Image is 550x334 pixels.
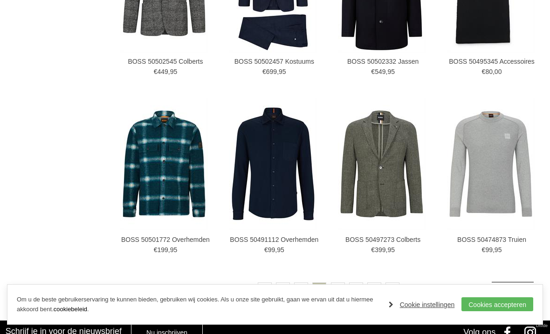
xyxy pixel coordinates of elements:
span: 95 [387,68,395,75]
a: 5 [349,282,363,296]
a: 6 [367,282,381,296]
a: BOSS 50502457 Kostuums [227,57,321,66]
a: 4 [331,282,345,296]
span: € [154,246,158,254]
a: 3 [312,282,326,296]
span: 95 [277,246,284,254]
span: 95 [279,68,286,75]
a: 1 [276,282,290,296]
span: € [264,246,268,254]
a: BOSS 50497273 Colberts [336,235,430,244]
span: 95 [387,246,395,254]
a: Terug naar boven [492,282,534,324]
span: € [482,246,486,254]
img: BOSS 50501772 Overhemden [120,98,208,230]
a: Cookie instellingen [389,298,455,312]
a: BOSS 50491112 Overhemden [227,235,321,244]
span: 00 [495,68,502,75]
span: 449 [157,68,168,75]
span: 99 [485,246,493,254]
img: BOSS 50491112 Overhemden [229,98,317,230]
a: BOSS 50502332 Jassen [336,57,430,66]
span: , [277,68,279,75]
span: 199 [157,246,168,254]
a: BOSS 50474873 Truien [445,235,539,244]
span: 95 [170,246,178,254]
a: BOSS 50495345 Accessoires [445,57,539,66]
span: , [493,246,495,254]
span: , [168,68,170,75]
span: , [493,68,495,75]
span: € [262,68,266,75]
span: 549 [375,68,385,75]
a: 2 [294,282,308,296]
span: € [371,246,375,254]
span: € [482,68,486,75]
span: 95 [495,246,502,254]
a: Cookies accepteren [461,297,533,311]
span: € [154,68,158,75]
span: , [386,68,388,75]
p: Om u de beste gebruikerservaring te kunnen bieden, gebruiken wij cookies. Als u onze site gebruik... [17,295,379,314]
img: BOSS 50474873 Truien [447,98,535,230]
span: 80 [485,68,493,75]
span: 99 [268,246,275,254]
span: 95 [170,68,178,75]
span: € [371,68,375,75]
a: BOSS 50501772 Overhemden [118,235,213,244]
span: 699 [266,68,277,75]
a: cookiebeleid [54,306,87,313]
span: 399 [375,246,385,254]
span: , [275,246,277,254]
span: , [386,246,388,254]
a: BOSS 50502545 Colberts [118,57,213,66]
img: BOSS 50497273 Colberts [338,98,426,230]
span: , [168,246,170,254]
a: Divide [536,320,548,332]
